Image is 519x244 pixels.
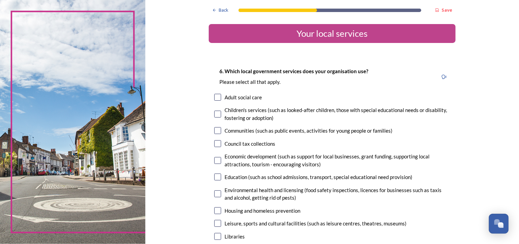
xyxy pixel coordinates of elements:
div: Adult social care [225,93,262,101]
div: Environmental health and licensing (food safety inspections, licences for businesses such as taxi... [225,186,450,202]
div: Children's services (such as looked-after children, those with special educational needs or disab... [225,106,450,122]
div: Communities (such as public events, activities for young people or families) [225,127,393,135]
strong: 6. Which local government services does your organisation use? [219,68,368,74]
div: Leisure, sports and cultural facilities (such as leisure centres, theatres, museums) [225,220,407,228]
button: Open Chat [489,214,509,234]
p: Please select all that apply. [219,78,368,86]
div: Libraries [225,233,245,241]
div: Education (such as school admissions, transport, special educational need provision) [225,173,412,181]
div: Economic development (such as support for local businesses, grant funding, supporting local attra... [225,153,450,168]
span: Back [219,7,228,13]
div: Housing and homeless prevention [225,207,300,215]
div: Council tax collections [225,140,275,148]
strong: Save [442,7,452,13]
div: Your local services [212,27,453,40]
